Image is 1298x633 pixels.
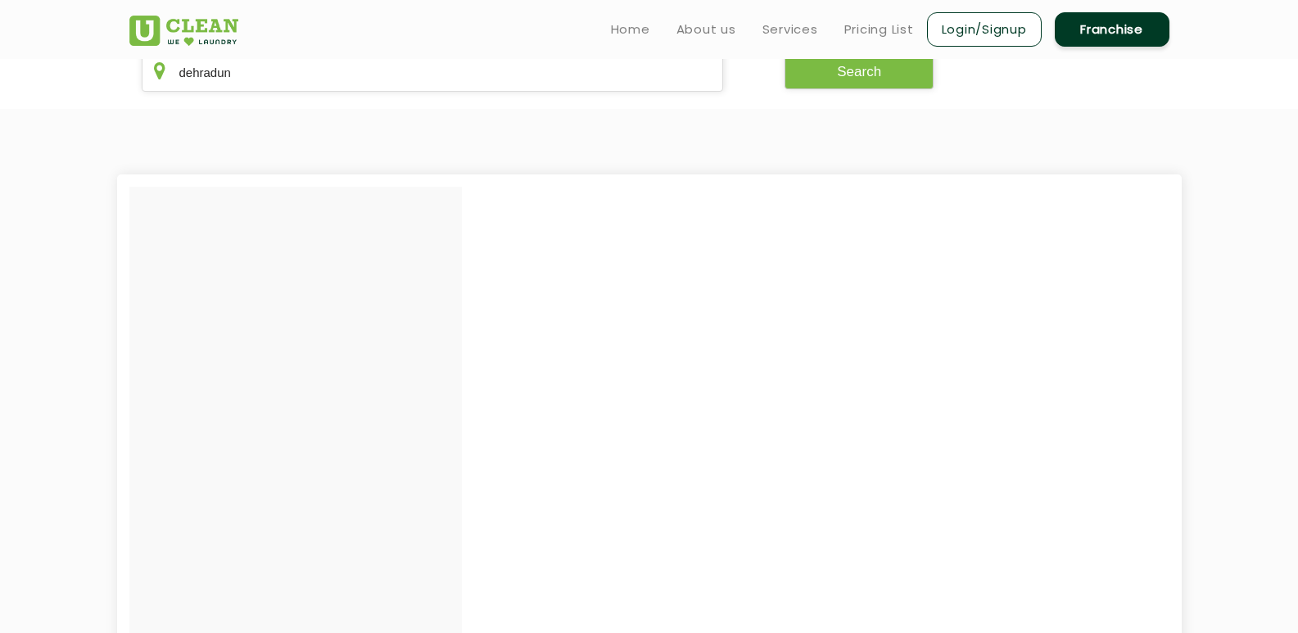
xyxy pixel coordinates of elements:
a: Franchise [1055,12,1169,47]
img: UClean Laundry and Dry Cleaning [129,16,238,46]
a: Pricing List [844,20,914,39]
button: Search [785,52,934,89]
a: Services [762,20,818,39]
a: About us [676,20,736,39]
input: Enter city/area/pin Code [142,52,724,92]
a: Login/Signup [927,12,1042,47]
a: Home [611,20,650,39]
